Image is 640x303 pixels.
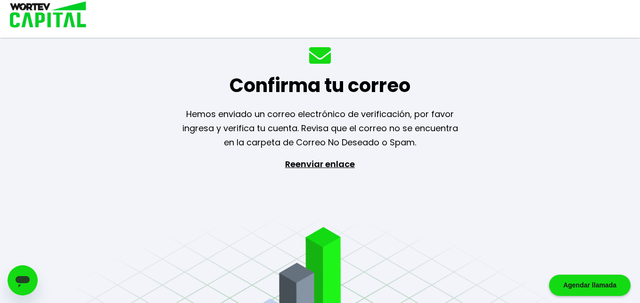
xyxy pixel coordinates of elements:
div: Agendar llamada [549,275,631,296]
p: Hemos enviado un correo electrónico de verificación, por favor ingresa y verifica tu cuenta. Revi... [170,107,470,150]
h1: Confirma tu correo [230,71,410,100]
iframe: Botón para iniciar la ventana de mensajería [8,265,38,295]
p: Reenviar enlace [277,157,363,256]
img: mail-icon.3fa1eb17.svg [309,47,331,64]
